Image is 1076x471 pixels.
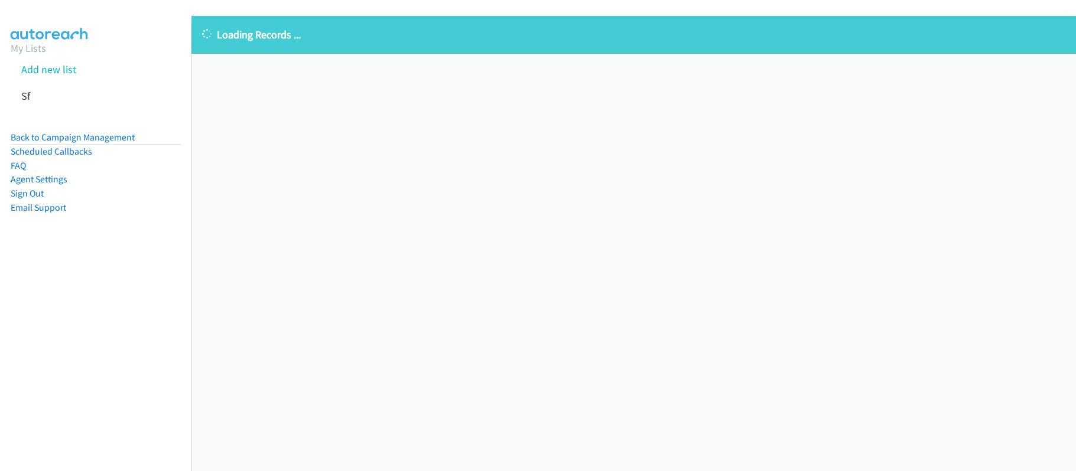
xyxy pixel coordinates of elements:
[11,132,135,143] a: Back to Campaign Management
[11,160,26,171] a: FAQ
[11,202,66,213] a: Email Support
[11,146,92,157] a: Scheduled Callbacks
[21,89,30,103] a: Sf
[11,41,46,55] a: My Lists
[11,188,44,199] a: Sign Out
[202,27,1065,42] p: Loading Records ...
[11,174,67,185] a: Agent Settings
[21,63,76,76] a: Add new list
